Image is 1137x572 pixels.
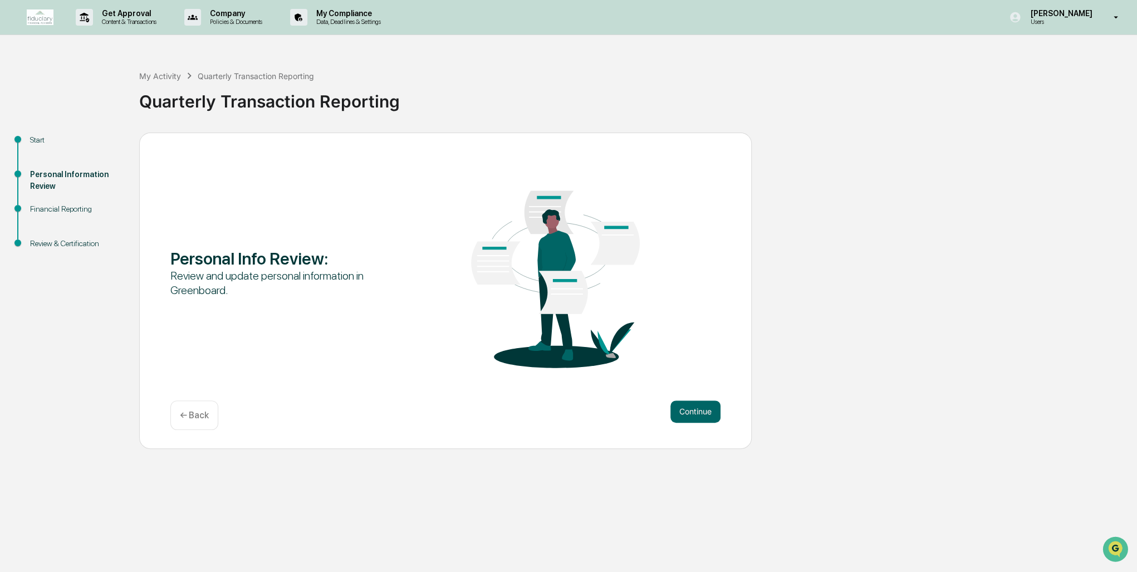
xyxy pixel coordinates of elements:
div: Start new chat [38,85,183,96]
button: Continue [670,400,721,423]
img: logo [27,9,53,25]
img: Personal Info Review [445,157,665,387]
div: Start [30,134,121,146]
span: Data Lookup [22,162,70,173]
div: Financial Reporting [30,203,121,215]
p: Users [1021,18,1097,26]
div: We're available if you need us! [38,96,141,105]
div: 🖐️ [11,141,20,150]
img: 1746055101610-c473b297-6a78-478c-a979-82029cc54cd1 [11,85,31,105]
p: ← Back [180,410,209,421]
div: Quarterly Transaction Reporting [139,82,1131,111]
iframe: Open customer support [1101,535,1131,565]
div: Personal Information Review [30,169,121,192]
button: Start new chat [189,89,203,102]
div: Personal Info Review : [170,248,390,268]
span: Preclearance [22,140,72,151]
span: Pylon [111,189,135,197]
p: Content & Transactions [93,18,162,26]
a: Powered byPylon [79,188,135,197]
div: Review & Certification [30,238,121,250]
div: Review and update personal information in Greenboard. [170,268,390,297]
p: Policies & Documents [201,18,268,26]
p: How can we help? [11,23,203,41]
div: My Activity [139,71,181,81]
p: Get Approval [93,9,162,18]
p: [PERSON_NAME] [1021,9,1097,18]
a: 🗄️Attestations [76,136,143,156]
a: 🖐️Preclearance [7,136,76,156]
a: 🔎Data Lookup [7,157,75,177]
p: My Compliance [307,9,386,18]
p: Data, Deadlines & Settings [307,18,386,26]
div: Quarterly Transaction Reporting [198,71,314,81]
div: 🗄️ [81,141,90,150]
p: Company [201,9,268,18]
div: 🔎 [11,163,20,172]
span: Attestations [92,140,138,151]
